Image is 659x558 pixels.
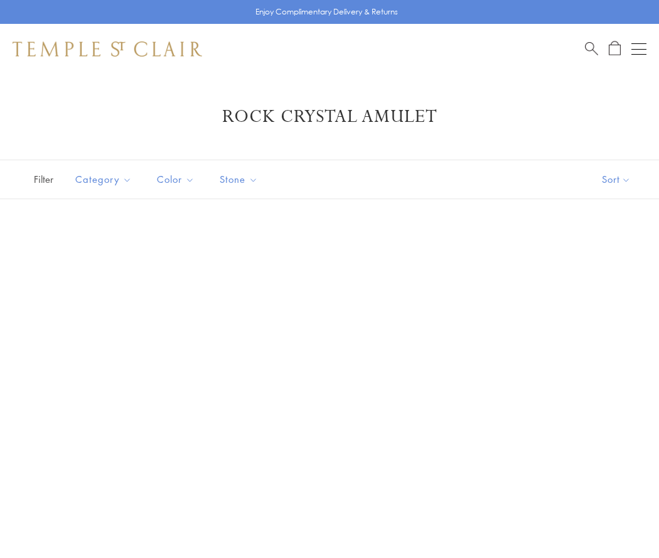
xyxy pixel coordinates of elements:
[609,41,621,57] a: Open Shopping Bag
[585,41,598,57] a: Search
[66,165,141,194] button: Category
[255,6,398,18] p: Enjoy Complimentary Delivery & Returns
[69,172,141,187] span: Category
[31,106,628,128] h1: Rock Crystal Amulet
[147,165,204,194] button: Color
[13,41,202,57] img: Temple St. Clair
[151,172,204,187] span: Color
[213,172,267,187] span: Stone
[210,165,267,194] button: Stone
[631,41,646,57] button: Open navigation
[574,160,659,199] button: Show sort by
